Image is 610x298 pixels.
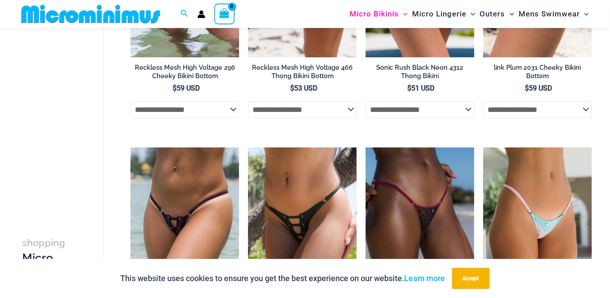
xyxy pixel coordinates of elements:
a: Account icon link [197,10,205,18]
h2: link Plum 2031 Cheeky Bikini Bottom [483,64,592,80]
bdi: 59 USD [173,84,200,92]
a: Learn more [405,274,445,283]
img: MM SHOP LOGO FLAT [18,4,164,24]
h2: Reckless Mesh High Voltage 296 Cheeky Bikini Bottom [130,64,239,80]
a: Micro BikinisMenu ToggleMenu Toggle [347,3,410,25]
a: Mens SwimwearMenu ToggleMenu Toggle [516,3,591,25]
span: $ [525,84,529,92]
span: Outers [480,3,505,25]
bdi: 59 USD [525,84,552,92]
a: View Shopping Cart, empty [214,4,235,24]
a: link Plum 2031 Cheeky Bikini Bottom [483,64,592,83]
span: Menu Toggle [580,3,589,25]
iframe: TrustedSite Certified [22,30,102,207]
bdi: 51 USD [408,84,435,92]
span: Menu Toggle [399,3,408,25]
a: OutersMenu ToggleMenu Toggle [478,3,516,25]
span: Menu Toggle [466,3,475,25]
button: Accept [452,268,490,289]
span: Mens Swimwear [519,3,580,25]
span: $ [290,84,294,92]
span: Menu Toggle [505,3,514,25]
h2: Sonic Rush Black Neon 4312 Thong Bikini [366,64,474,80]
span: $ [408,84,412,92]
span: Micro Lingerie [412,3,466,25]
span: $ [173,84,177,92]
h2: Reckless Mesh High Voltage 466 Thong Bikini Bottom [248,64,357,80]
span: shopping [22,237,65,248]
a: Sonic Rush Black Neon 4312 Thong Bikini [366,64,474,83]
p: This website uses cookies to ensure you get the best experience on our website. [121,272,445,285]
a: Reckless Mesh High Voltage 466 Thong Bikini Bottom [248,64,357,83]
a: Micro LingerieMenu ToggleMenu Toggle [410,3,477,25]
a: Reckless Mesh High Voltage 296 Cheeky Bikini Bottom [130,64,239,83]
h3: Micro Bikini Bottoms [22,235,72,295]
span: Micro Bikinis [350,3,399,25]
bdi: 53 USD [290,84,317,92]
nav: Site Navigation [346,1,592,27]
a: Search icon link [181,8,189,20]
